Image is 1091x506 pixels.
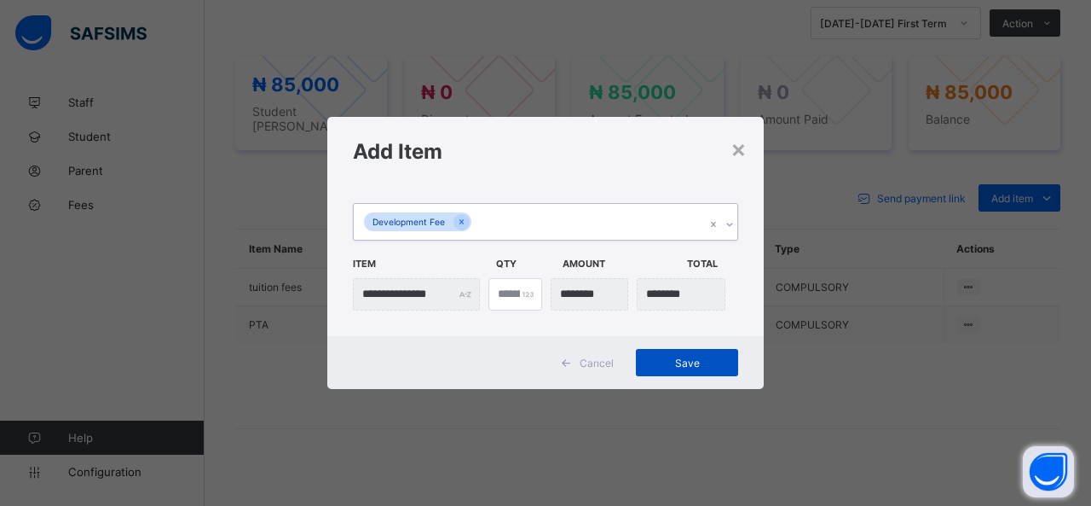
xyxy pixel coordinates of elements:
div: × [730,134,747,163]
span: Item [353,249,488,278]
span: Amount [563,249,678,278]
span: Qty [496,249,554,278]
button: Open asap [1023,446,1074,497]
span: Save [649,357,725,369]
h1: Add Item [353,139,738,164]
span: Cancel [580,357,614,369]
div: Development Fee [364,212,453,232]
span: Total [687,249,745,278]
